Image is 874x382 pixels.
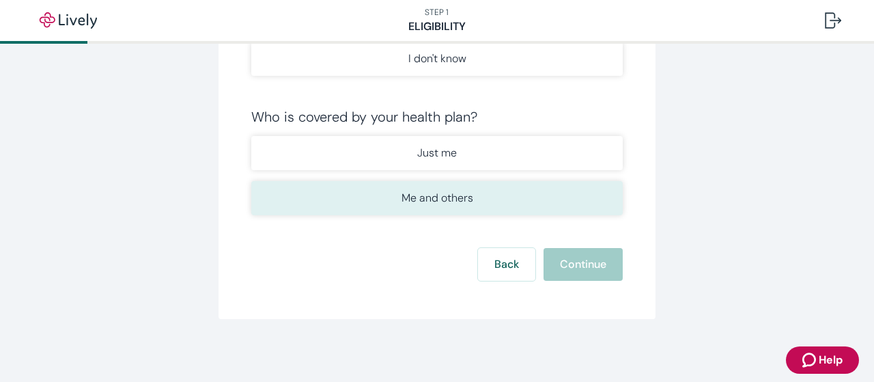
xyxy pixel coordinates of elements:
p: Just me [417,145,457,161]
span: Help [819,352,843,368]
button: Me and others [251,181,623,215]
button: Back [478,248,535,281]
button: I don't know [251,42,623,76]
button: Zendesk support iconHelp [786,346,859,374]
p: I don't know [408,51,466,67]
p: Me and others [401,190,473,206]
img: Lively [30,12,107,29]
button: Log out [814,4,852,37]
div: Who is covered by your health plan? [251,109,623,125]
svg: Zendesk support icon [802,352,819,368]
button: Just me [251,136,623,170]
